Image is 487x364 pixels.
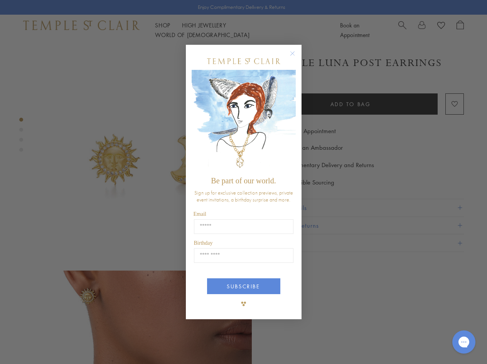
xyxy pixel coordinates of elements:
img: TSC [236,296,251,312]
button: SUBSCRIBE [207,278,280,294]
img: c4a9eb12-d91a-4d4a-8ee0-386386f4f338.jpeg [192,70,296,173]
span: Email [194,211,206,217]
img: Temple St. Clair [207,58,280,64]
input: Email [194,219,293,234]
span: Birthday [194,240,213,246]
span: Sign up for exclusive collection previews, private event invitations, a birthday surprise and more. [194,189,293,203]
span: Be part of our world. [211,176,276,185]
iframe: Gorgias live chat messenger [448,328,479,356]
button: Close dialog [292,52,301,62]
